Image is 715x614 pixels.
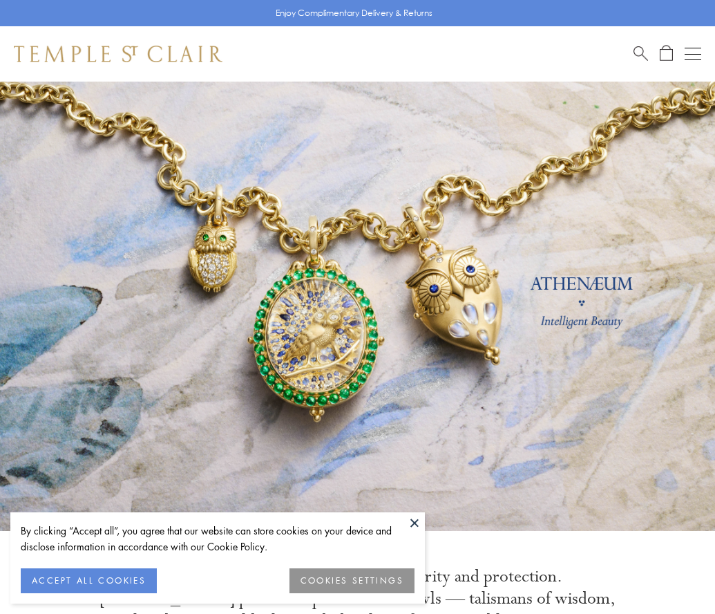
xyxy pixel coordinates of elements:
[660,45,673,62] a: Open Shopping Bag
[14,46,222,62] img: Temple St. Clair
[633,45,648,62] a: Search
[685,46,701,62] button: Open navigation
[289,568,414,593] button: COOKIES SETTINGS
[21,523,414,555] div: By clicking “Accept all”, you agree that our website can store cookies on your device and disclos...
[21,568,157,593] button: ACCEPT ALL COOKIES
[276,6,432,20] p: Enjoy Complimentary Delivery & Returns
